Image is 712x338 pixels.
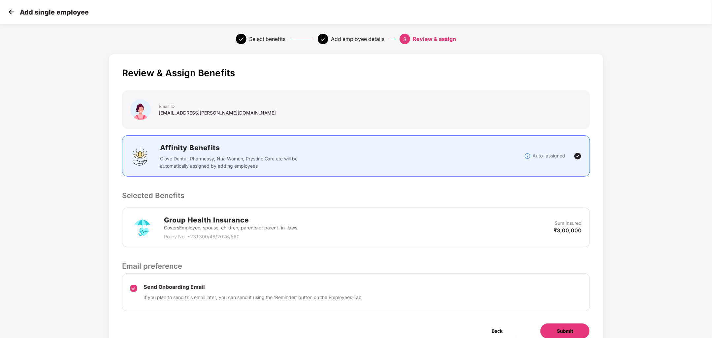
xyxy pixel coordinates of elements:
p: ₹3,00,000 [554,227,582,234]
h2: Affinity Benefits [160,142,397,153]
p: Covers Employee, spouse, children, parents or parent-in-laws [164,224,298,231]
div: [EMAIL_ADDRESS][PERSON_NAME][DOMAIN_NAME] [159,110,276,116]
p: Sum Insured [555,220,582,227]
div: Review & assign [413,34,456,44]
p: Review & Assign Benefits [122,67,590,79]
img: svg+xml;base64,PHN2ZyBpZD0iVGljay0yNHgyNCIgeG1sbnM9Imh0dHA6Ly93d3cudzMub3JnLzIwMDAvc3ZnIiB3aWR0aD... [574,152,582,160]
span: Submit [557,327,573,335]
div: Select benefits [249,34,285,44]
img: svg+xml;base64,PHN2ZyB4bWxucz0iaHR0cDovL3d3dy53My5vcmcvMjAwMC9zdmciIHdpZHRoPSI3MiIgaGVpZ2h0PSI3Mi... [130,216,154,239]
img: svg+xml;base64,PHN2ZyBpZD0iQWZmaW5pdHlfQmVuZWZpdHMiIGRhdGEtbmFtZT0iQWZmaW5pdHkgQmVuZWZpdHMiIHhtbG... [130,146,150,166]
img: icon [130,99,151,120]
div: Email ID [159,103,276,110]
p: Send Onboarding Email [144,284,362,290]
span: 3 [403,36,406,43]
span: Back [492,327,502,335]
span: check [239,37,244,42]
p: Add single employee [20,8,89,16]
p: Selected Benefits [122,190,590,201]
p: Email preference [122,260,590,272]
p: Auto-assigned [533,152,565,159]
span: check [320,37,326,42]
p: Policy No. - 231300/48/2026/560 [164,233,298,240]
p: Clove Dental, Pharmeasy, Nua Women, Prystine Care etc will be automatically assigned by adding em... [160,155,302,170]
h2: Group Health Insurance [164,215,298,225]
img: svg+xml;base64,PHN2ZyBpZD0iSW5mb18tXzMyeDMyIiBkYXRhLW5hbWU9IkluZm8gLSAzMngzMiIgeG1sbnM9Imh0dHA6Ly... [524,153,531,159]
img: svg+xml;base64,PHN2ZyB4bWxucz0iaHR0cDovL3d3dy53My5vcmcvMjAwMC9zdmciIHdpZHRoPSIzMCIgaGVpZ2h0PSIzMC... [7,7,16,17]
p: If you plan to send this email later, you can send it using the ‘Reminder’ button on the Employee... [144,294,362,301]
div: Add employee details [331,34,384,44]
